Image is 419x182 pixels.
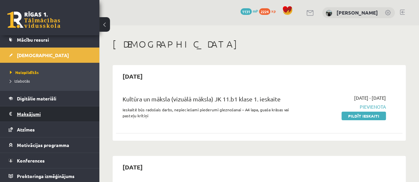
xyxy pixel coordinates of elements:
a: 2224 xp [259,8,279,14]
a: Atzīmes [9,122,91,137]
span: Neizpildītās [10,70,39,75]
span: xp [271,8,276,14]
a: Neizpildītās [10,69,93,75]
span: 1131 [240,8,252,15]
a: Maksājumi [9,106,91,122]
span: Konferences [17,158,45,164]
a: [DEMOGRAPHIC_DATA] [9,48,91,63]
h1: [DEMOGRAPHIC_DATA] [113,39,406,50]
legend: Maksājumi [17,106,91,122]
a: Mācību resursi [9,32,91,47]
div: Kultūra un māksla (vizuālā māksla) JK 11.b1 klase 1. ieskaite [123,94,295,107]
span: Digitālie materiāli [17,95,56,101]
h2: [DATE] [116,159,149,175]
a: Konferences [9,153,91,168]
span: Motivācijas programma [17,142,69,148]
a: 1131 mP [240,8,258,14]
span: [DATE] - [DATE] [354,94,386,101]
h2: [DATE] [116,68,149,84]
a: Rīgas 1. Tālmācības vidusskola [7,12,60,28]
a: Digitālie materiāli [9,91,91,106]
img: Edgars Toms Jermušs [326,10,332,17]
span: Izlabotās [10,78,30,84]
span: Atzīmes [17,127,35,132]
a: Pildīt ieskaiti [341,112,386,120]
p: Ieskaitē būs radošais darbs, nepieciešami piederumi gleznošanai – A4 lapa, guaša krāsas vai paste... [123,107,295,119]
a: Motivācijas programma [9,137,91,153]
a: Izlabotās [10,78,93,84]
span: [DEMOGRAPHIC_DATA] [17,52,69,58]
span: Pievienota [305,103,386,110]
span: Proktoringa izmēģinājums [17,173,75,179]
span: 2224 [259,8,270,15]
span: mP [253,8,258,14]
a: [PERSON_NAME] [337,9,378,16]
span: Mācību resursi [17,37,49,43]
